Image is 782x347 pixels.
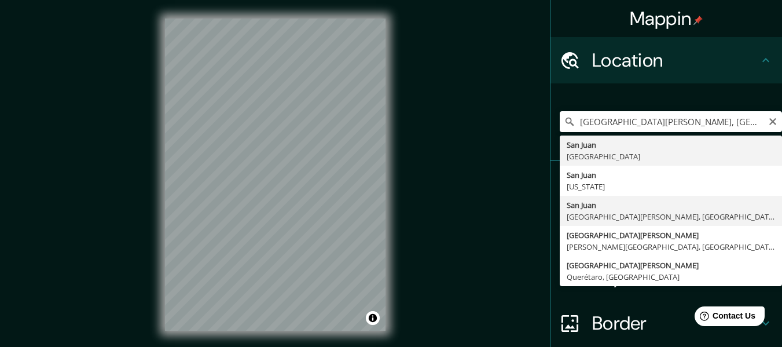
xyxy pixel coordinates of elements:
[693,16,703,25] img: pin-icon.png
[768,115,777,126] button: Clear
[550,161,782,207] div: Pins
[550,207,782,254] div: Style
[567,241,775,253] div: [PERSON_NAME][GEOGRAPHIC_DATA], [GEOGRAPHIC_DATA]
[567,139,775,151] div: San Juan
[592,49,759,72] h4: Location
[550,37,782,83] div: Location
[567,151,775,162] div: [GEOGRAPHIC_DATA]
[165,19,386,331] canvas: Map
[567,199,775,211] div: San Juan
[567,260,775,271] div: [GEOGRAPHIC_DATA][PERSON_NAME]
[567,181,775,192] div: [US_STATE]
[592,265,759,288] h4: Layout
[366,311,380,325] button: Toggle attribution
[567,271,775,283] div: Querétaro, [GEOGRAPHIC_DATA]
[679,302,769,334] iframe: Help widget launcher
[567,169,775,181] div: San Juan
[567,229,775,241] div: [GEOGRAPHIC_DATA][PERSON_NAME]
[630,7,703,30] h4: Mappin
[560,111,782,132] input: Pick your city or area
[550,254,782,300] div: Layout
[567,211,775,222] div: [GEOGRAPHIC_DATA][PERSON_NAME], [GEOGRAPHIC_DATA]
[592,312,759,335] h4: Border
[550,300,782,346] div: Border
